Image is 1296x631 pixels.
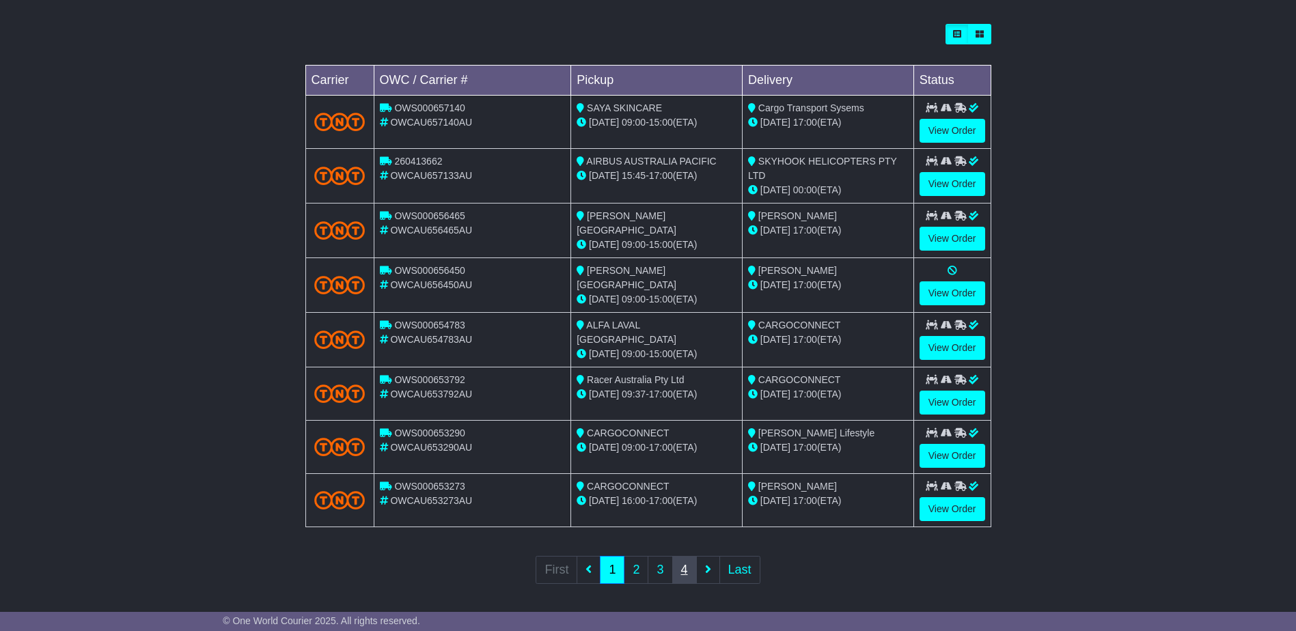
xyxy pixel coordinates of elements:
span: OWCAU653792AU [390,389,472,399]
img: TNT_Domestic.png [314,113,366,131]
span: 17:00 [793,117,817,128]
a: View Order [920,497,985,521]
span: 09:00 [622,294,646,305]
span: 09:00 [622,442,646,453]
span: OWS000653273 [394,481,465,492]
span: © One World Courier 2025. All rights reserved. [223,615,420,626]
span: ALFA LAVAL [GEOGRAPHIC_DATA] [577,320,676,345]
span: OWS000657140 [394,102,465,113]
a: View Order [920,172,985,196]
span: SAYA SKINCARE [587,102,662,113]
span: [DATE] [589,294,619,305]
span: SKYHOOK HELICOPTERS PTY LTD [748,156,897,181]
span: Cargo Transport Sysems [758,102,864,113]
span: [DATE] [760,334,790,345]
span: [DATE] [760,495,790,506]
span: 17:00 [649,389,673,399]
span: OWS000653792 [394,374,465,385]
span: [PERSON_NAME] [758,210,837,221]
span: [DATE] [760,225,790,236]
td: OWC / Carrier # [374,66,571,96]
span: [DATE] [589,442,619,453]
div: - (ETA) [577,292,736,307]
span: [DATE] [589,495,619,506]
div: - (ETA) [577,347,736,361]
div: - (ETA) [577,115,736,130]
div: (ETA) [748,183,908,197]
span: [DATE] [589,389,619,399]
div: - (ETA) [577,238,736,252]
span: OWCAU656465AU [390,225,472,236]
a: Last [719,556,760,584]
a: View Order [920,227,985,251]
a: 1 [600,556,624,584]
div: - (ETA) [577,440,736,455]
span: OWS000656450 [394,265,465,276]
span: 17:00 [793,279,817,290]
a: View Order [920,281,985,305]
img: TNT_Domestic.png [314,276,366,294]
span: 15:00 [649,239,673,250]
div: (ETA) [748,333,908,347]
span: AIRBUS AUSTRALIA PACIFIC [586,156,716,167]
span: CARGOCONNECT [758,320,841,331]
span: 00:00 [793,184,817,195]
span: [DATE] [760,279,790,290]
span: [DATE] [760,184,790,195]
span: 15:00 [649,117,673,128]
a: View Order [920,391,985,415]
span: [DATE] [760,389,790,399]
span: [PERSON_NAME] [758,265,837,276]
span: [PERSON_NAME] [758,481,837,492]
span: [DATE] [589,348,619,359]
span: OWCAU657133AU [390,170,472,181]
span: 15:00 [649,348,673,359]
div: (ETA) [748,387,908,402]
a: View Order [920,444,985,468]
span: 17:00 [649,170,673,181]
div: (ETA) [748,494,908,508]
span: [DATE] [760,442,790,453]
span: 09:00 [622,348,646,359]
a: View Order [920,336,985,360]
span: [DATE] [589,170,619,181]
div: (ETA) [748,278,908,292]
span: [DATE] [589,117,619,128]
span: 17:00 [649,495,673,506]
td: Delivery [742,66,913,96]
div: - (ETA) [577,494,736,508]
a: 3 [648,556,672,584]
a: 2 [624,556,648,584]
div: (ETA) [748,223,908,238]
span: 17:00 [793,334,817,345]
span: 17:00 [793,495,817,506]
span: 17:00 [793,225,817,236]
img: TNT_Domestic.png [314,331,366,349]
span: OWS000656465 [394,210,465,221]
span: [DATE] [760,117,790,128]
span: OWS000654783 [394,320,465,331]
img: TNT_Domestic.png [314,491,366,509]
span: OWCAU654783AU [390,334,472,345]
span: 260413662 [394,156,442,167]
span: [PERSON_NAME] [GEOGRAPHIC_DATA] [577,210,676,236]
span: OWCAU657140AU [390,117,472,128]
span: CARGOCONNECT [587,481,670,492]
span: 17:00 [793,389,817,399]
td: Carrier [305,66,374,96]
span: 15:45 [622,170,646,181]
td: Status [913,66,991,96]
div: (ETA) [748,115,908,130]
img: TNT_Domestic.png [314,384,366,403]
span: 09:00 [622,239,646,250]
td: Pickup [571,66,743,96]
a: View Order [920,119,985,143]
span: 17:00 [793,442,817,453]
span: OWS000653290 [394,427,465,438]
span: OWCAU653273AU [390,495,472,506]
div: (ETA) [748,440,908,455]
span: 09:00 [622,117,646,128]
span: 09:37 [622,389,646,399]
span: CARGOCONNECT [587,427,670,438]
span: [DATE] [589,239,619,250]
